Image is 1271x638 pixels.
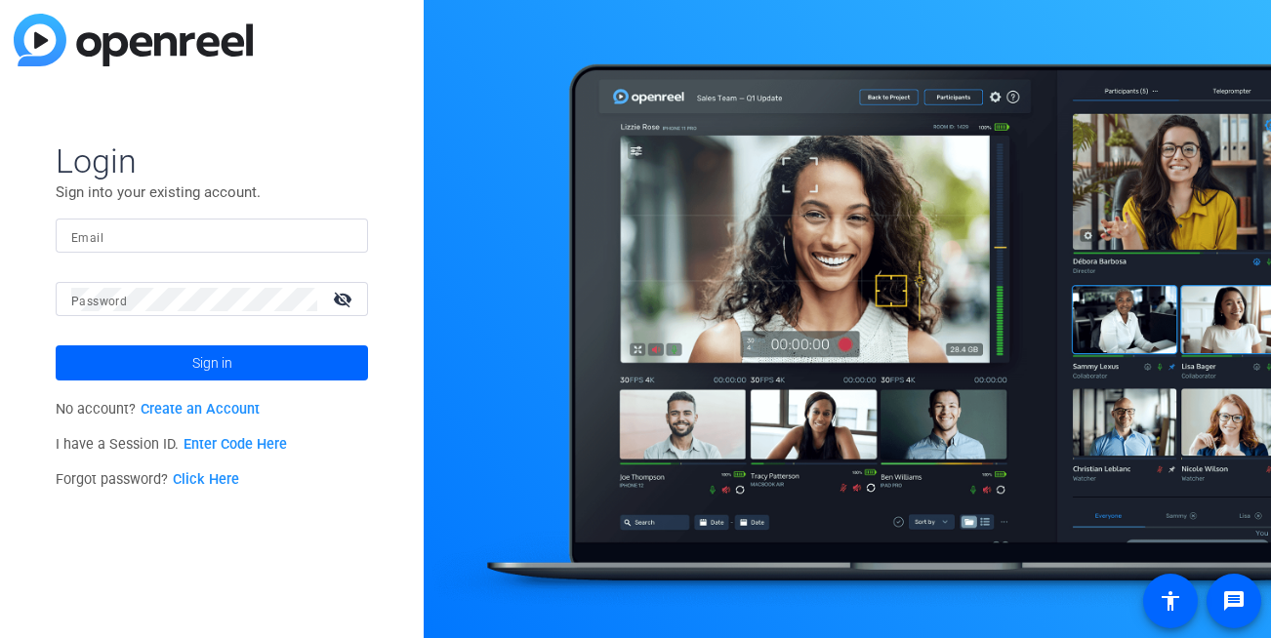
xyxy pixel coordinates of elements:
[71,231,103,245] mat-label: Email
[173,471,239,488] a: Click Here
[192,339,232,387] span: Sign in
[56,471,239,488] span: Forgot password?
[56,436,287,453] span: I have a Session ID.
[1159,589,1182,613] mat-icon: accessibility
[141,401,260,418] a: Create an Account
[14,14,253,66] img: blue-gradient.svg
[184,436,287,453] a: Enter Code Here
[321,285,368,313] mat-icon: visibility_off
[56,345,368,380] button: Sign in
[56,140,368,181] span: Login
[1222,589,1246,613] mat-icon: message
[71,224,352,248] input: Enter Email Address
[56,181,368,203] p: Sign into your existing account.
[56,401,260,418] span: No account?
[71,295,127,308] mat-label: Password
